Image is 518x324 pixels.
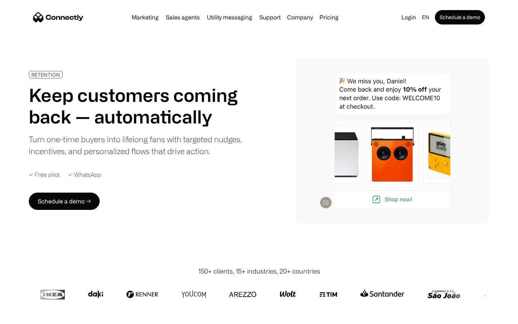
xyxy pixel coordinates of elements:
[68,171,101,178] div: ✓ WhatsApp
[129,14,162,20] a: Marketing
[256,14,283,20] a: Support
[29,84,247,127] h1: Keep customers coming back — automatically
[422,12,429,22] div: en
[204,14,255,20] a: Utility messaging
[31,72,60,77] div: RETENTION
[29,133,247,157] div: Turn one-time buyers into lifelong fans with targeted nudges, incentives, and personalized flows ...
[317,14,341,20] a: Pricing
[29,193,100,210] a: Schedule a demo →
[198,266,320,276] div: 150+ clients, 15+ industries, 20+ countries
[29,171,60,178] div: ✓ Free pilot
[14,311,43,321] ul: Language list
[287,12,313,22] div: Company
[163,14,203,20] a: Sales agents
[7,311,43,321] aside: Language selected: English
[435,10,485,24] a: Schedule a demo
[399,12,419,22] a: Login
